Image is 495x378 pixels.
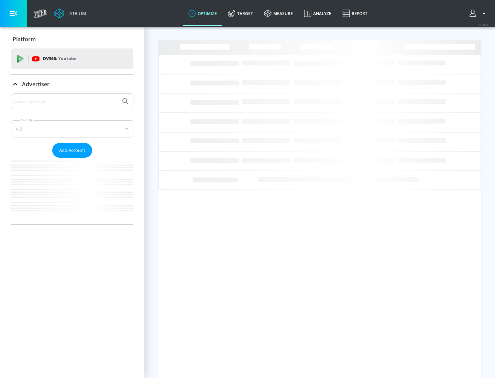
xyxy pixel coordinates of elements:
a: optimize [183,1,222,26]
a: Report [337,1,373,26]
p: Platform [13,35,36,43]
div: DV360: Youtube [11,48,133,69]
a: Atrium [54,8,86,19]
a: Analyze [298,1,337,26]
nav: list of Advertiser [11,158,133,224]
p: DV360: [43,55,76,63]
span: Add Account [59,146,85,154]
button: Add Account [52,143,92,158]
p: Youtube [58,55,76,62]
div: Atrium [67,10,86,16]
p: Advertiser [22,80,49,88]
div: Advertiser [11,75,133,94]
a: measure [258,1,298,26]
div: Platform [11,30,133,49]
a: Target [222,1,258,26]
span: v 4.28.0 [478,23,488,26]
div: Advertiser [11,93,133,224]
label: Sort By [20,118,34,122]
input: Search by name [14,97,118,106]
div: A-Z [11,120,133,137]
